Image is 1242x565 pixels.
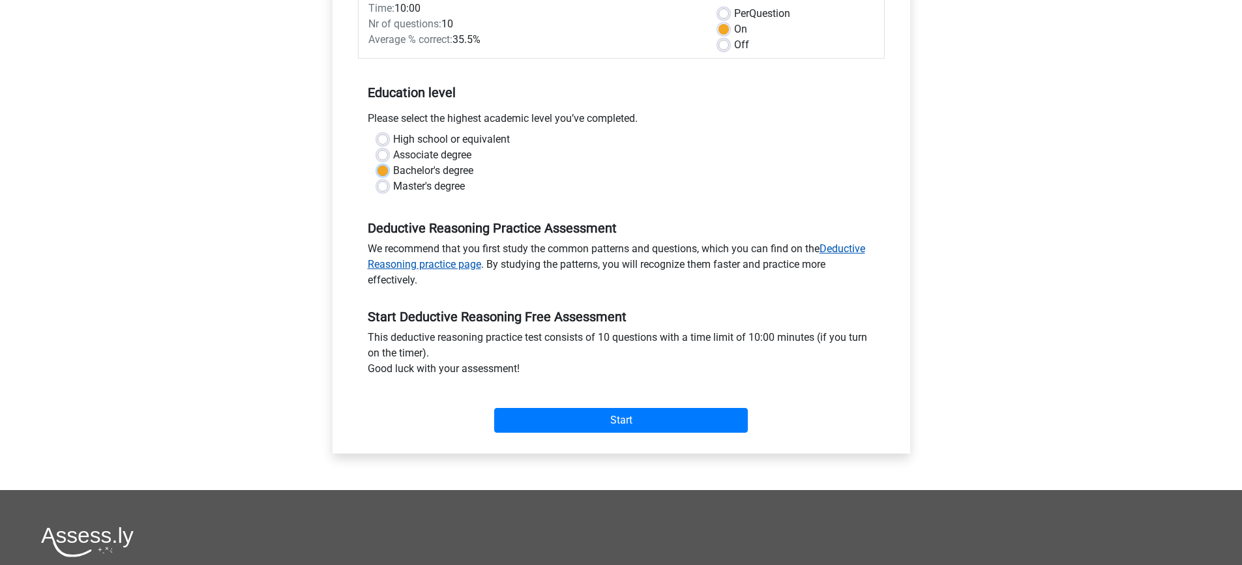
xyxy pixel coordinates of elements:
img: Assessly logo [41,527,134,557]
label: Off [734,37,749,53]
h5: Education level [368,80,875,106]
span: Per [734,7,749,20]
div: 10:00 [359,1,709,16]
div: Please select the highest academic level you’ve completed. [358,111,885,132]
label: Master's degree [393,179,465,194]
h5: Start Deductive Reasoning Free Assessment [368,309,875,325]
label: Associate degree [393,147,471,163]
label: High school or equivalent [393,132,510,147]
label: Question [734,6,790,22]
input: Start [494,408,748,433]
div: 35.5% [359,32,709,48]
span: Nr of questions: [368,18,441,30]
span: Average % correct: [368,33,452,46]
span: Time: [368,2,394,14]
label: On [734,22,747,37]
div: We recommend that you first study the common patterns and questions, which you can find on the . ... [358,241,885,293]
div: 10 [359,16,709,32]
div: This deductive reasoning practice test consists of 10 questions with a time limit of 10:00 minute... [358,330,885,382]
h5: Deductive Reasoning Practice Assessment [368,220,875,236]
label: Bachelor's degree [393,163,473,179]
